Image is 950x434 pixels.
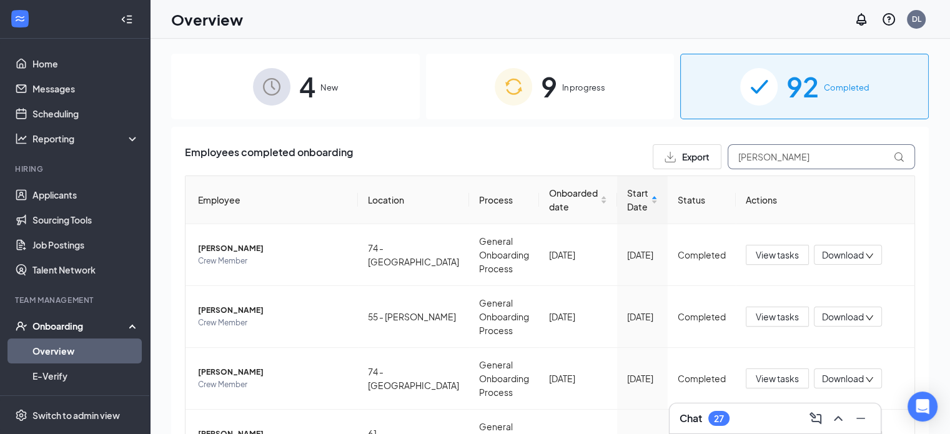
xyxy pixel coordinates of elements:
div: DL [912,14,921,24]
h3: Chat [680,412,702,425]
span: View tasks [756,372,799,385]
svg: Settings [15,409,27,422]
span: 4 [299,65,315,108]
td: 74 - [GEOGRAPHIC_DATA] [358,348,469,410]
span: [PERSON_NAME] [198,304,348,317]
a: Sourcing Tools [32,207,139,232]
a: Messages [32,76,139,101]
div: Onboarding [32,320,129,332]
span: View tasks [756,310,799,323]
svg: WorkstreamLogo [14,12,26,25]
a: Scheduling [32,101,139,126]
button: Export [653,144,721,169]
div: Open Intercom Messenger [908,392,938,422]
div: Hiring [15,164,137,174]
span: down [865,313,874,322]
span: View tasks [756,248,799,262]
span: 92 [786,65,819,108]
th: Onboarded date [539,176,617,224]
span: Completed [824,81,869,94]
th: Location [358,176,469,224]
span: Crew Member [198,255,348,267]
svg: Analysis [15,132,27,145]
h1: Overview [171,9,243,30]
svg: ComposeMessage [808,411,823,426]
a: Applicants [32,182,139,207]
div: [DATE] [627,372,658,385]
a: Job Postings [32,232,139,257]
svg: Collapse [121,13,133,26]
span: Download [822,249,864,262]
div: Team Management [15,295,137,305]
span: 9 [541,65,557,108]
th: Employee [186,176,358,224]
a: Talent Network [32,257,139,282]
th: Actions [736,176,914,224]
span: Crew Member [198,378,348,391]
div: [DATE] [627,248,658,262]
div: Completed [678,372,726,385]
span: Download [822,310,864,323]
span: Download [822,372,864,385]
div: Reporting [32,132,140,145]
div: Completed [678,248,726,262]
span: down [865,375,874,384]
span: [PERSON_NAME] [198,242,348,255]
span: Employees completed onboarding [185,144,353,169]
button: View tasks [746,245,809,265]
div: Switch to admin view [32,409,120,422]
span: down [865,252,874,260]
button: ComposeMessage [806,408,826,428]
svg: QuestionInfo [881,12,896,27]
a: Onboarding Documents [32,388,139,413]
td: General Onboarding Process [469,286,539,348]
svg: ChevronUp [831,411,846,426]
td: 74 - [GEOGRAPHIC_DATA] [358,224,469,286]
th: Process [469,176,539,224]
div: [DATE] [549,372,607,385]
span: New [320,81,338,94]
svg: UserCheck [15,320,27,332]
th: Status [668,176,736,224]
td: General Onboarding Process [469,224,539,286]
span: Export [682,152,710,161]
a: Home [32,51,139,76]
span: Onboarded date [549,186,598,214]
button: View tasks [746,307,809,327]
td: General Onboarding Process [469,348,539,410]
a: Overview [32,338,139,363]
svg: Notifications [854,12,869,27]
div: [DATE] [549,310,607,323]
span: Crew Member [198,317,348,329]
td: 55 - [PERSON_NAME] [358,286,469,348]
button: ChevronUp [828,408,848,428]
div: [DATE] [627,310,658,323]
div: 27 [714,413,724,424]
input: Search by Name, Job Posting, or Process [728,144,915,169]
button: Minimize [851,408,871,428]
span: [PERSON_NAME] [198,366,348,378]
svg: Minimize [853,411,868,426]
span: In progress [562,81,605,94]
div: [DATE] [549,248,607,262]
a: E-Verify [32,363,139,388]
div: Completed [678,310,726,323]
span: Start Date [627,186,648,214]
button: View tasks [746,368,809,388]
